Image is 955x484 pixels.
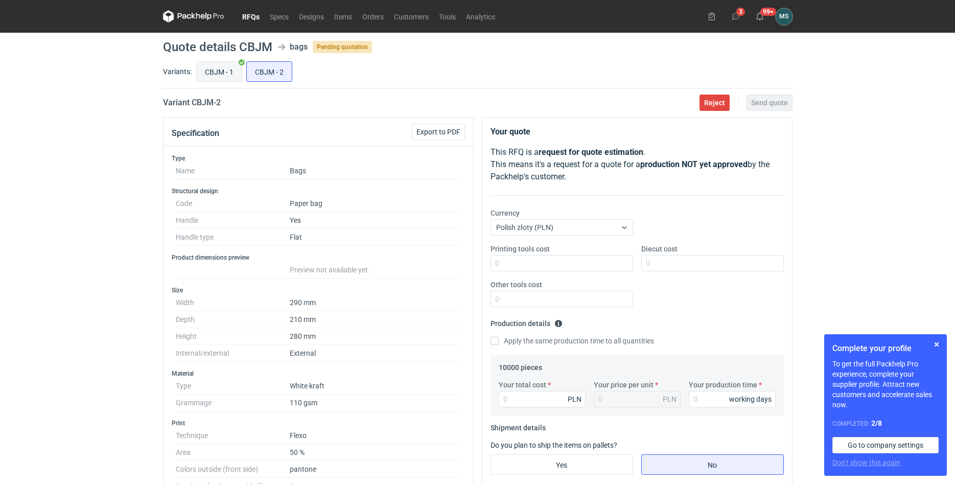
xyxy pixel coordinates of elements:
[196,61,242,82] label: CBJM - 1
[832,457,900,468] button: Don’t show this again
[641,244,678,254] label: Diecut cost
[329,10,357,22] a: Items
[389,10,434,22] a: Customers
[176,427,290,444] dt: Technique
[930,338,943,351] button: Skip for now
[176,378,290,395] dt: Type
[491,315,563,328] legend: Production details
[700,95,730,111] button: Reject
[163,10,224,22] svg: Packhelp Pro
[729,394,772,404] div: working days
[491,127,530,136] strong: Your quote
[832,359,939,410] p: To get the full Packhelp Pro experience, complete your supplier profile. Attract new customers an...
[176,229,290,246] dt: Handle type
[290,229,461,246] dd: Flat
[357,10,389,22] a: Orders
[290,195,461,212] dd: Paper bag
[313,41,372,53] span: Pending quotation
[728,8,744,25] button: 3
[491,255,633,271] input: 0
[176,163,290,179] dt: Name
[172,187,465,195] h3: Structural design
[290,212,461,229] dd: Yes
[491,291,633,307] input: 0
[294,10,329,22] a: Designs
[290,311,461,328] dd: 210 mm
[176,345,290,362] dt: Internal/external
[832,437,939,453] a: Go to company settings
[640,159,748,169] strong: production NOT yet approved
[163,97,221,109] h2: Variant CBJM - 2
[163,41,272,53] h1: Quote details CBJM
[172,286,465,294] h3: Size
[776,8,793,25] div: Michał Sokołowski
[663,394,677,404] div: PLN
[265,10,294,22] a: Specs
[290,266,370,274] span: Preview not available yet.
[491,336,654,346] label: Apply the same production time to all quantities
[290,461,461,478] dd: pantone
[172,419,465,427] h3: Print
[176,444,290,461] dt: Area
[412,124,465,140] button: Export to PDF
[832,418,939,429] div: Completed:
[246,61,292,82] label: CBJM - 2
[752,8,768,25] button: 99+
[290,444,461,461] dd: 50 %
[499,380,546,390] label: Your total cost
[176,328,290,345] dt: Height
[290,395,461,411] dd: 110 gsm
[176,294,290,311] dt: Width
[491,280,542,290] label: Other tools cost
[237,10,265,22] a: RFQs
[434,10,461,22] a: Tools
[290,41,308,53] div: bags
[747,95,793,111] button: Send quote
[290,345,461,362] dd: External
[499,359,542,372] legend: 10000 pieces
[491,244,550,254] label: Printing tools cost
[594,380,654,390] label: Your price per unit
[163,66,192,77] label: Variants:
[172,121,219,146] button: Specification
[172,154,465,163] h3: Type
[172,253,465,262] h3: Product dimensions preview
[491,420,546,432] legend: Shipment details
[290,427,461,444] dd: Flexo
[176,461,290,478] dt: Colors outside (front side)
[290,328,461,345] dd: 280 mm
[176,212,290,229] dt: Handle
[491,146,784,183] p: This RFQ is a . This means it's a request for a quote for a by the Packhelp's customer.
[290,163,461,179] dd: Bags
[491,208,520,218] label: Currency
[461,10,500,22] a: Analytics
[176,195,290,212] dt: Code
[290,294,461,311] dd: 290 mm
[290,378,461,395] dd: White kraft
[172,370,465,378] h3: Material
[176,395,290,411] dt: Grammage
[704,99,725,106] span: Reject
[499,391,586,407] input: 0
[751,99,788,106] span: Send quote
[491,454,633,475] label: Yes
[416,128,460,135] span: Export to PDF
[496,223,553,232] span: Polish złoty (PLN)
[689,391,776,407] input: 0
[641,454,784,475] label: No
[491,441,617,449] label: Do you plan to ship the items on pallets?
[641,255,784,271] input: 0
[871,419,882,427] strong: 2 / 8
[568,394,581,404] div: PLN
[832,342,939,355] h1: Complete your profile
[689,380,757,390] label: Your production time
[539,147,643,157] strong: request for quote estimation
[176,311,290,328] dt: Depth
[776,8,793,25] button: MS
